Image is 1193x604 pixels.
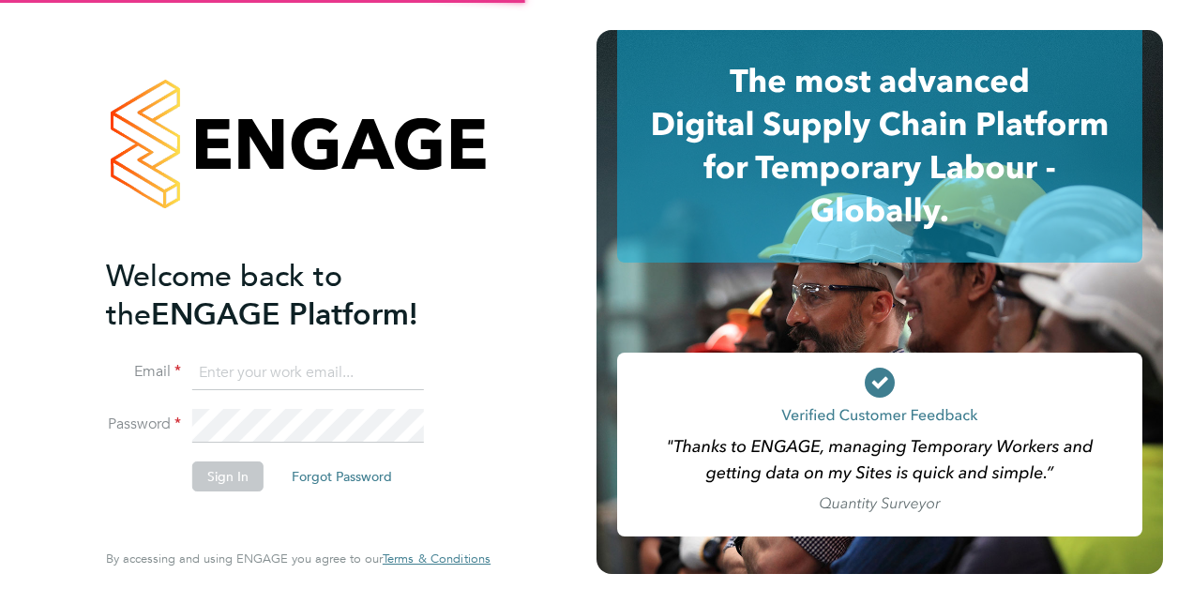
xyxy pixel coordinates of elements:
[106,551,491,566] span: By accessing and using ENGAGE you agree to our
[277,461,407,491] button: Forgot Password
[106,415,181,434] label: Password
[106,258,342,333] span: Welcome back to the
[192,461,264,491] button: Sign In
[106,362,181,382] label: Email
[383,551,491,566] a: Terms & Conditions
[106,257,472,334] h2: ENGAGE Platform!
[192,356,424,390] input: Enter your work email...
[383,551,491,566] span: Terms & Conditions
